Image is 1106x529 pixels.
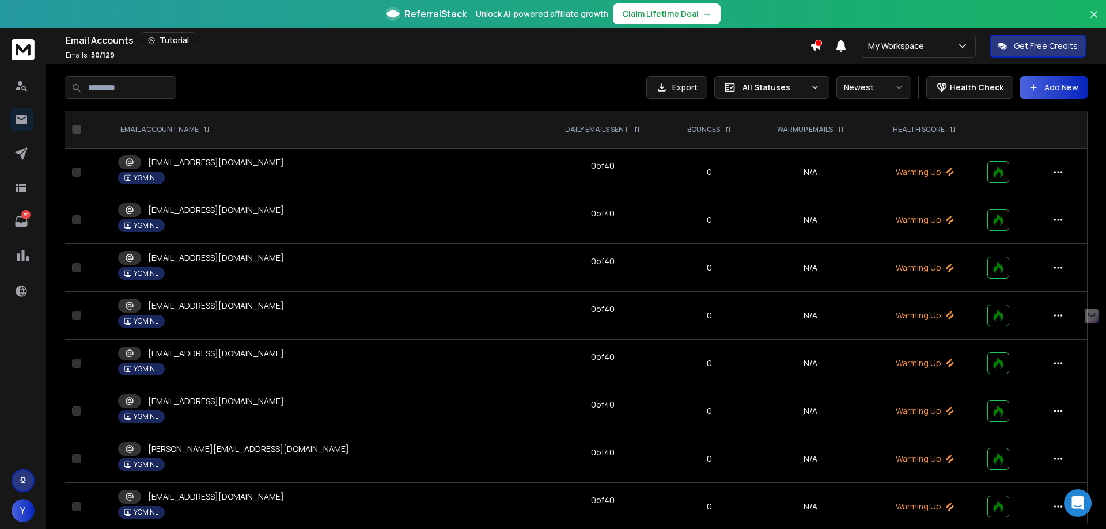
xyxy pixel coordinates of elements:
[591,303,615,315] div: 0 of 40
[876,262,974,273] p: Warming Up
[893,125,945,134] p: HEALTH SCORE
[148,443,349,455] p: [PERSON_NAME][EMAIL_ADDRESS][DOMAIN_NAME]
[1020,76,1088,99] button: Add New
[674,501,745,512] p: 0
[836,76,911,99] button: Newest
[752,340,869,387] td: N/A
[868,40,929,52] p: My Workspace
[134,221,158,230] p: YGM NL
[876,214,974,226] p: Warming Up
[674,357,745,369] p: 0
[752,387,869,435] td: N/A
[674,453,745,465] p: 0
[950,82,1003,93] p: Health Check
[148,157,284,168] p: [EMAIL_ADDRESS][DOMAIN_NAME]
[752,196,869,244] td: N/A
[21,210,31,219] p: 89
[591,447,615,458] div: 0 of 40
[674,214,745,226] p: 0
[12,499,35,522] button: Y
[876,310,974,321] p: Warming Up
[134,412,158,421] p: YGM NL
[926,76,1013,99] button: Health Check
[876,501,974,512] p: Warming Up
[591,256,615,267] div: 0 of 40
[404,7,467,21] span: ReferralStack
[752,292,869,340] td: N/A
[1014,40,1078,52] p: Get Free Credits
[476,8,608,20] p: Unlock AI-powered affiliate growth
[134,173,158,182] p: YGM NL
[876,166,974,178] p: Warming Up
[134,317,158,326] p: YGM NL
[134,508,158,517] p: YGM NL
[674,310,745,321] p: 0
[1064,489,1092,517] div: Open Intercom Messenger
[752,435,869,483] td: N/A
[66,32,810,48] div: Email Accounts
[10,210,33,233] a: 89
[876,453,974,465] p: Warming Up
[777,125,833,134] p: WARMUP EMAILS
[743,82,806,93] p: All Statuses
[565,125,629,134] p: DAILY EMAILS SENT
[752,149,869,196] td: N/A
[134,269,158,278] p: YGM NL
[591,351,615,363] div: 0 of 40
[613,3,721,24] button: Claim Lifetime Deal→
[674,405,745,417] p: 0
[148,252,284,264] p: [EMAIL_ADDRESS][DOMAIN_NAME]
[990,35,1086,58] button: Get Free Credits
[591,494,615,506] div: 0 of 40
[148,300,284,311] p: [EMAIL_ADDRESS][DOMAIN_NAME]
[120,125,210,134] div: EMAIL ACCOUNT NAME
[134,460,158,469] p: YGM NL
[148,491,284,503] p: [EMAIL_ADDRESS][DOMAIN_NAME]
[141,32,196,48] button: Tutorial
[646,76,707,99] button: Export
[876,357,974,369] p: Warming Up
[591,399,615,410] div: 0 of 40
[674,262,745,273] p: 0
[674,166,745,178] p: 0
[752,244,869,292] td: N/A
[148,348,284,359] p: [EMAIL_ADDRESS][DOMAIN_NAME]
[703,8,711,20] span: →
[687,125,720,134] p: BOUNCES
[148,204,284,216] p: [EMAIL_ADDRESS][DOMAIN_NAME]
[66,51,115,60] p: Emails :
[591,208,615,219] div: 0 of 40
[591,160,615,172] div: 0 of 40
[876,405,974,417] p: Warming Up
[91,50,115,60] span: 50 / 129
[1086,7,1101,35] button: Close banner
[148,395,284,407] p: [EMAIL_ADDRESS][DOMAIN_NAME]
[134,364,158,374] p: YGM NL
